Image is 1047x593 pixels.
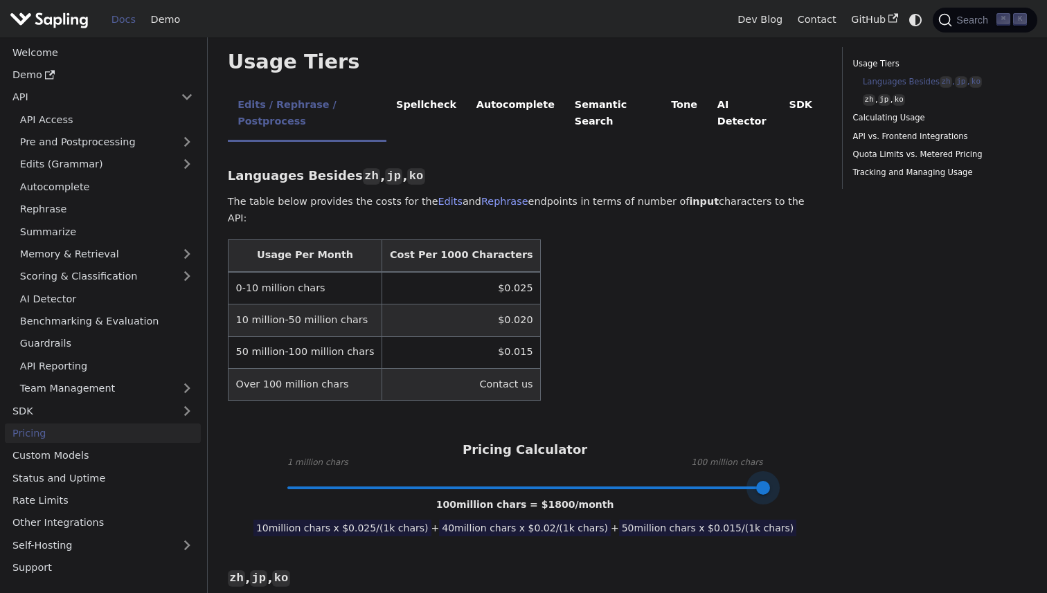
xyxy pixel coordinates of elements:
[12,356,201,376] a: API Reporting
[906,10,926,30] button: Switch between dark and light mode (currently system mode)
[691,456,762,470] span: 100 million chars
[779,87,822,142] li: SDK
[173,87,201,107] button: Collapse sidebar category 'API'
[431,522,440,533] span: +
[12,132,201,152] a: Pre and Postprocessing
[363,168,380,185] code: zh
[463,442,587,458] h3: Pricing Calculator
[952,15,996,26] span: Search
[143,9,188,30] a: Demo
[439,520,611,536] span: 40 million chars x $ 0.02 /(1k chars)
[996,13,1010,26] kbd: ⌘
[228,87,386,142] li: Edits / Rephrase / Postprocess
[689,196,719,207] strong: input
[12,154,201,174] a: Edits (Grammar)
[5,491,201,511] a: Rate Limits
[5,65,201,85] a: Demo
[382,239,541,272] th: Cost Per 1000 Characters
[853,130,1022,143] a: API vs. Frontend Integrations
[940,76,952,88] code: zh
[253,520,431,536] span: 10 million chars x $ 0.025 /(1k chars)
[385,168,402,185] code: jp
[382,304,541,336] td: $0.020
[228,168,823,184] h3: Languages Besides , ,
[5,87,173,107] a: API
[10,10,93,30] a: Sapling.ai
[272,570,289,587] code: ko
[5,423,201,444] a: Pricing
[853,111,1022,125] a: Calculating Usage
[12,109,201,129] a: API Access
[12,266,201,286] a: Scoring & Classification
[853,57,1022,71] a: Usage Tiers
[438,196,463,207] a: Edits
[12,244,201,264] a: Memory & Retrieval
[228,336,382,368] td: 50 million-100 million chars
[5,446,201,466] a: Custom Models
[12,176,201,197] a: Autocomplete
[12,221,201,241] a: Summarize
[386,87,467,142] li: Spellcheck
[933,8,1037,33] button: Search (Command+K)
[228,369,382,401] td: Over 100 million chars
[969,76,982,88] code: ko
[228,272,382,304] td: 0-10 million chars
[5,513,201,533] a: Other Integrations
[12,334,201,354] a: Guardrails
[10,10,89,30] img: Sapling.ai
[5,558,201,578] a: Support
[250,570,267,587] code: jp
[878,94,891,106] code: jp
[228,570,823,586] h3: , ,
[173,401,201,421] button: Expand sidebar category 'SDK'
[481,196,528,207] a: Rephrase
[5,42,201,62] a: Welcome
[863,94,875,106] code: zh
[104,9,143,30] a: Docs
[730,9,789,30] a: Dev Blog
[436,499,614,510] span: 100 million chars = $ 1800 /month
[955,76,967,88] code: jp
[287,456,348,470] span: 1 million chars
[853,148,1022,161] a: Quota Limits vs. Metered Pricing
[228,304,382,336] td: 10 million-50 million chars
[12,378,201,399] a: Team Management
[863,75,1017,89] a: Languages Besideszh,jp,ko
[407,168,424,185] code: ko
[228,50,823,75] h2: Usage Tiers
[228,194,823,227] p: The table below provides the costs for the and endpoints in terms of number of characters to the ...
[12,311,201,331] a: Benchmarking & Evaluation
[5,535,201,555] a: Self-Hosting
[893,94,905,106] code: ko
[790,9,844,30] a: Contact
[611,522,619,533] span: +
[853,166,1022,179] a: Tracking and Managing Usage
[661,87,708,142] li: Tone
[619,520,797,536] span: 50 million chars x $ 0.015 /(1k chars)
[382,272,541,304] td: $0.025
[5,401,173,421] a: SDK
[707,87,779,142] li: AI Detector
[843,9,905,30] a: GitHub
[5,468,201,488] a: Status and Uptime
[228,239,382,272] th: Usage Per Month
[12,289,201,309] a: AI Detector
[863,93,1017,107] a: zh,jp,ko
[382,369,541,401] td: Contact us
[466,87,564,142] li: Autocomplete
[382,336,541,368] td: $0.015
[1013,13,1027,26] kbd: K
[228,570,245,587] code: zh
[564,87,661,142] li: Semantic Search
[12,199,201,219] a: Rephrase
